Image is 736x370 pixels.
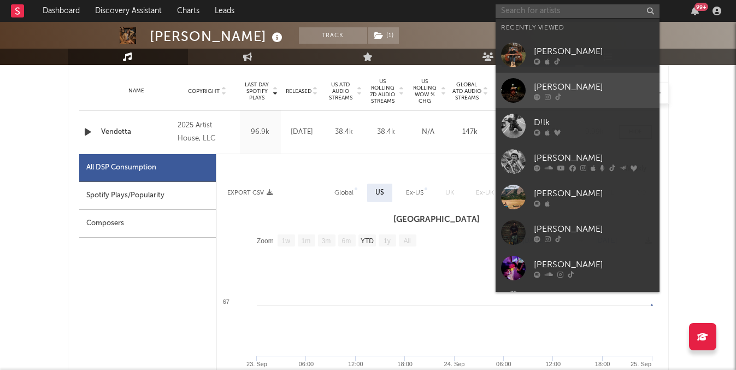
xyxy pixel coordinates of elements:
a: [PERSON_NAME] [496,73,660,108]
div: US [375,186,384,199]
button: Track [299,27,367,44]
text: 25. Sep [631,361,651,367]
text: YTD [360,237,373,245]
a: [PERSON_NAME] [496,250,660,286]
div: Recently Viewed [501,21,654,34]
div: 2025 Artist House, LLC [178,119,237,145]
div: [DATE] [284,127,320,138]
div: 99 + [694,3,708,11]
div: Global [334,186,354,199]
div: 147k [494,127,531,138]
a: High June [496,286,660,321]
input: Search for artists [496,4,660,18]
div: N/A [410,127,446,138]
span: US Rolling WoW % Chg [410,78,440,104]
text: Zoom [257,237,274,245]
div: [PERSON_NAME] [534,258,654,271]
div: 96.9k [243,127,278,138]
div: D!lk [534,116,654,129]
text: 23. Sep [246,361,267,367]
a: D!lk [496,108,660,144]
span: US ATD Audio Streams [326,81,356,101]
a: [PERSON_NAME] [496,144,660,179]
span: ( 1 ) [367,27,399,44]
div: 38.4k [368,127,404,138]
span: US Rolling 7D Audio Streams [368,78,398,104]
a: [PERSON_NAME] [496,37,660,73]
div: Composers [79,210,216,238]
text: 12:00 [545,361,561,367]
div: [PERSON_NAME] [534,151,654,165]
button: (1) [368,27,399,44]
text: 3m [321,237,331,245]
text: 24. Sep [444,361,464,367]
text: 67 [222,298,229,305]
text: 1y [384,237,391,245]
span: Global Rolling 7D Audio Streams [494,78,524,104]
button: Export CSV [227,190,273,196]
a: [PERSON_NAME] [496,215,660,250]
text: 12:00 [348,361,363,367]
div: 147k [452,127,488,138]
span: Global ATD Audio Streams [452,81,482,101]
text: 06:00 [298,361,314,367]
div: [PERSON_NAME] [534,45,654,58]
div: [PERSON_NAME] [534,222,654,236]
div: All DSP Consumption [79,154,216,182]
div: Spotify Plays/Popularity [79,182,216,210]
text: 1m [301,237,310,245]
div: 38.4k [326,127,362,138]
h3: [GEOGRAPHIC_DATA] [216,213,657,226]
a: [PERSON_NAME] [496,179,660,215]
div: [PERSON_NAME] [534,187,654,200]
div: [PERSON_NAME] [150,27,285,45]
text: All [403,237,410,245]
a: Vendetta [101,127,172,138]
span: Last Day Spotify Plays [243,81,272,101]
text: 6m [341,237,351,245]
div: [PERSON_NAME] [534,80,654,93]
text: 1w [281,237,290,245]
button: 99+ [691,7,699,15]
div: Ex-US [406,186,423,199]
text: 06:00 [496,361,511,367]
text: 18:00 [594,361,610,367]
div: All DSP Consumption [86,161,156,174]
text: 18:00 [397,361,413,367]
